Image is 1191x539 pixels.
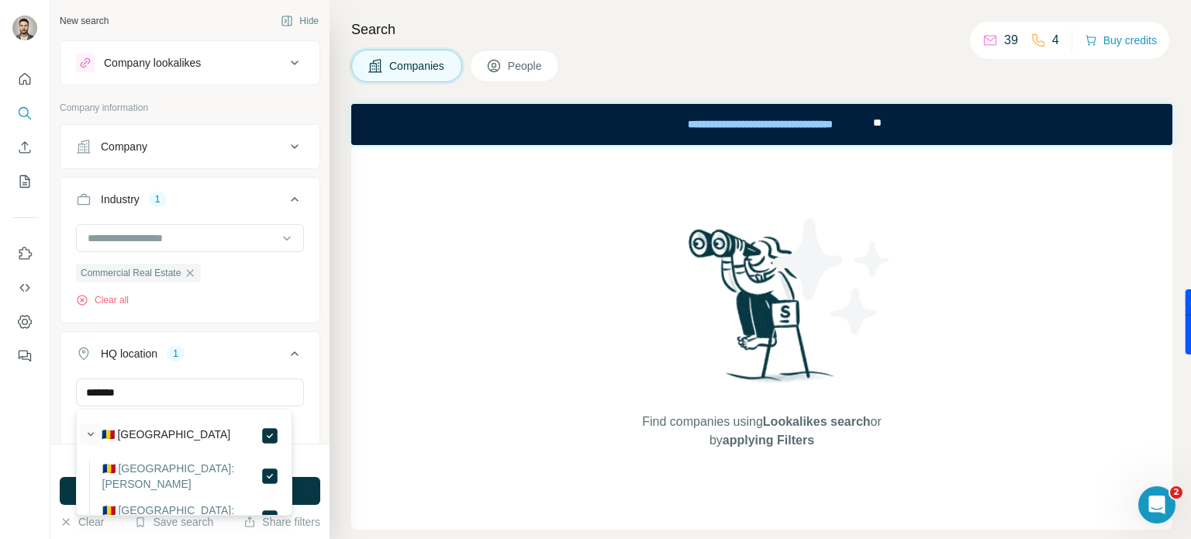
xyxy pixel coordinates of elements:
[762,207,902,347] img: Surfe Illustration - Stars
[508,58,544,74] span: People
[12,308,37,336] button: Dashboard
[134,514,213,530] button: Save search
[637,413,885,450] span: Find companies using or by
[60,514,104,530] button: Clear
[60,128,319,165] button: Company
[101,139,147,154] div: Company
[1052,31,1059,50] p: 4
[101,346,157,361] div: HQ location
[81,266,181,280] span: Commercial Real Estate
[12,168,37,195] button: My lists
[1085,29,1157,51] button: Buy credits
[60,101,320,115] p: Company information
[104,55,201,71] div: Company lookalikes
[12,99,37,127] button: Search
[60,14,109,28] div: New search
[167,347,185,361] div: 1
[102,427,231,445] label: 🇷🇴 [GEOGRAPHIC_DATA]
[1138,486,1175,523] iframe: Intercom live chat
[60,44,319,81] button: Company lookalikes
[12,16,37,40] img: Avatar
[149,192,167,206] div: 1
[12,240,37,268] button: Use Surfe on LinkedIn
[12,274,37,302] button: Use Surfe API
[1170,486,1182,499] span: 2
[60,477,320,505] button: Run search
[12,133,37,161] button: Enrich CSV
[243,514,320,530] button: Share filters
[389,58,446,74] span: Companies
[12,342,37,370] button: Feedback
[76,293,129,307] button: Clear all
[60,335,319,378] button: HQ location1
[12,65,37,93] button: Quick start
[351,104,1172,145] iframe: Banner
[763,415,871,428] span: Lookalikes search
[60,181,319,224] button: Industry1
[270,9,330,33] button: Hide
[101,192,140,207] div: Industry
[1004,31,1018,50] p: 39
[682,225,843,398] img: Surfe Illustration - Woman searching with binoculars
[102,503,261,534] label: 🇷🇴 [GEOGRAPHIC_DATA]: Argeș
[723,434,814,447] span: applying Filters
[351,19,1172,40] h4: Search
[102,461,261,492] label: 🇷🇴 [GEOGRAPHIC_DATA]: [PERSON_NAME]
